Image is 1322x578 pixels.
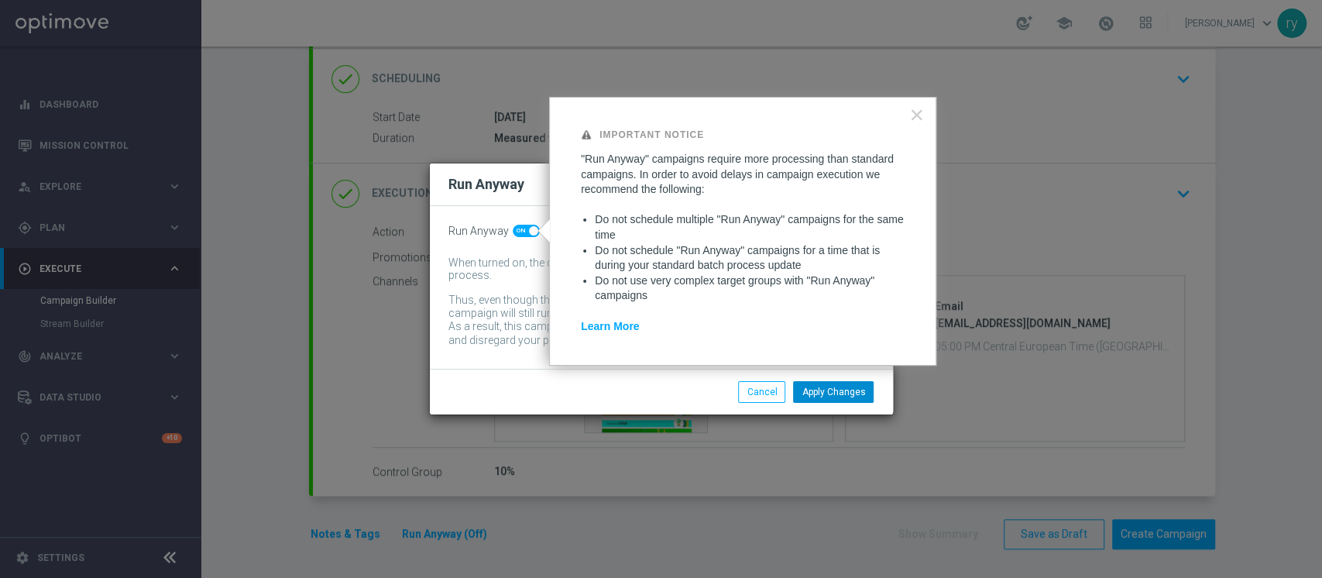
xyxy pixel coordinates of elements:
[599,129,704,140] strong: Important Notice
[793,381,874,403] button: Apply Changes
[595,212,905,243] li: Do not schedule multiple "Run Anyway" campaigns for the same time
[448,225,509,238] span: Run Anyway
[595,274,905,304] li: Do not use very complex target groups with "Run Anyway" campaigns
[448,256,851,283] div: When turned on, the campaign will be executed regardless of your site's batch-data process.
[448,320,851,350] div: As a result, this campaign might include customers whose data has been changed and disregard your...
[909,102,924,127] button: Close
[581,320,639,332] a: Learn More
[448,175,524,194] h2: Run Anyway
[738,381,785,403] button: Cancel
[581,152,905,198] p: "Run Anyway" campaigns require more processing than standard campaigns. In order to avoid delays ...
[448,294,851,320] div: Thus, even though the batch-data process might not be complete by then, the campaign will still r...
[595,243,905,274] li: Do not schedule "Run Anyway" campaigns for a time that is during your standard batch process update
